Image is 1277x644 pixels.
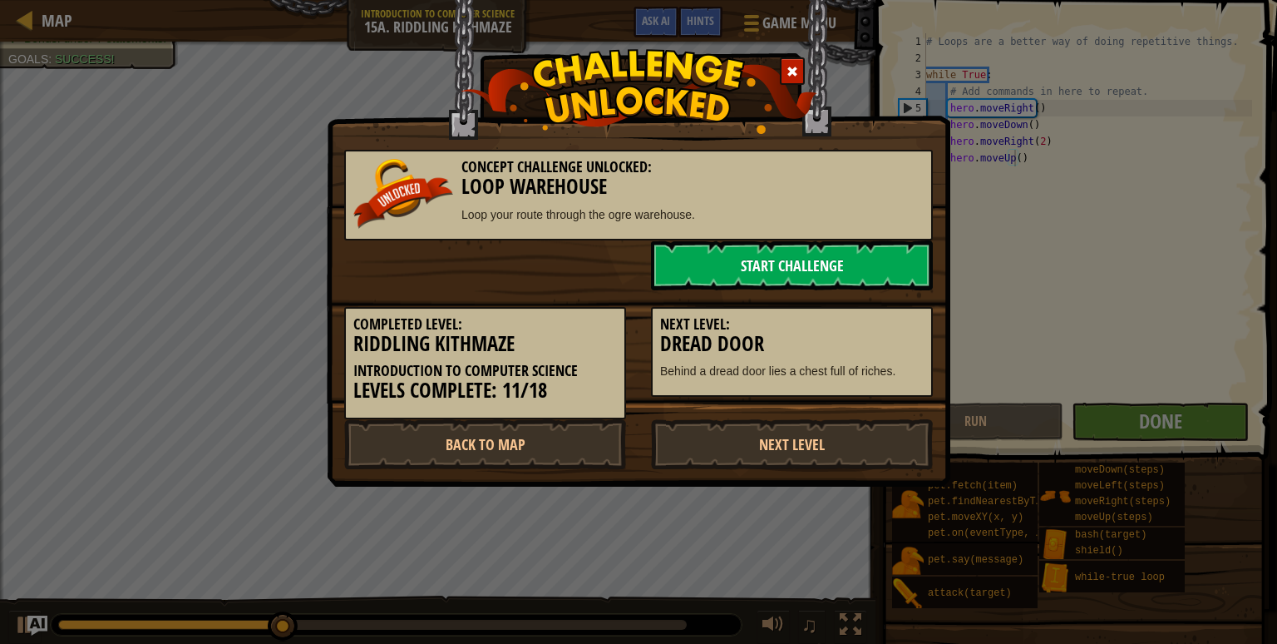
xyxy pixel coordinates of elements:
h3: Levels Complete: 11/18 [353,379,617,402]
h3: Dread Door [660,333,924,355]
h5: Next Level: [660,316,924,333]
p: Behind a dread door lies a chest full of riches. [660,363,924,379]
h5: Completed Level: [353,316,617,333]
img: challenge_unlocked.png [461,49,817,134]
h5: Introduction to Computer Science [353,363,617,379]
a: Start Challenge [651,240,933,290]
img: unlocked_banner.png [353,159,453,229]
span: Concept Challenge Unlocked: [461,156,652,177]
h3: Riddling Kithmaze [353,333,617,355]
a: Next Level [651,419,933,469]
p: Loop your route through the ogre warehouse. [353,206,924,223]
h3: Loop Warehouse [353,176,924,198]
a: Back to Map [344,419,626,469]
